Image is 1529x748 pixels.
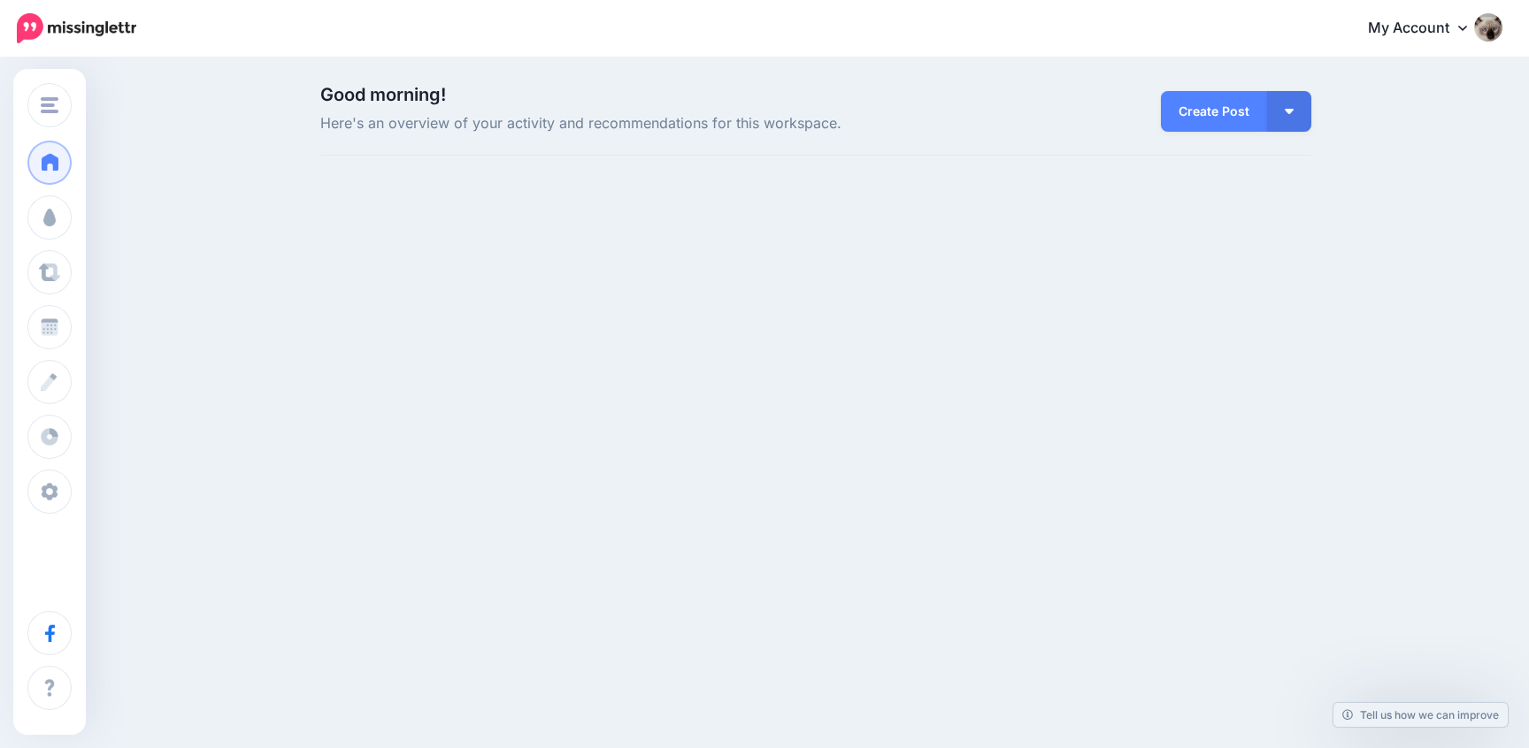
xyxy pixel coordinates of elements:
[1350,7,1502,50] a: My Account
[1285,109,1294,114] img: arrow-down-white.png
[17,13,136,43] img: Missinglettr
[320,84,446,105] span: Good morning!
[41,97,58,113] img: menu.png
[1333,703,1508,727] a: Tell us how we can improve
[320,112,972,135] span: Here's an overview of your activity and recommendations for this workspace.
[1161,91,1267,132] a: Create Post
